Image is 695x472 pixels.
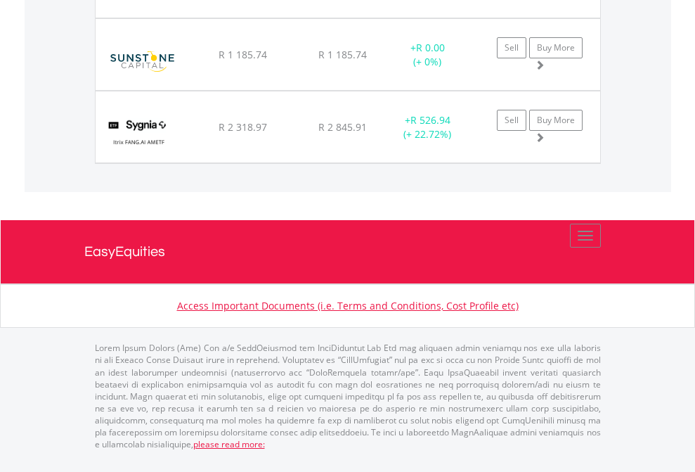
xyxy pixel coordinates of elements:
p: Lorem Ipsum Dolors (Ame) Con a/e SeddOeiusmod tem InciDiduntut Lab Etd mag aliquaen admin veniamq... [95,342,601,450]
div: + (+ 22.72%) [384,113,472,141]
span: R 2 318.97 [219,120,267,134]
span: R 526.94 [410,113,450,127]
a: Access Important Documents (i.e. Terms and Conditions, Cost Profile etc) [177,299,519,312]
a: Sell [497,110,526,131]
span: R 0.00 [416,41,445,54]
a: EasyEquities [84,220,611,283]
span: R 1 185.74 [318,48,367,61]
img: EQU.ZA.SCL124.png [103,37,182,87]
span: R 2 845.91 [318,120,367,134]
img: EQU.ZA.SYFANG.png [103,109,174,159]
a: Buy More [529,110,583,131]
span: R 1 185.74 [219,48,267,61]
a: please read more: [193,438,265,450]
div: + (+ 0%) [384,41,472,69]
a: Sell [497,37,526,58]
a: Buy More [529,37,583,58]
